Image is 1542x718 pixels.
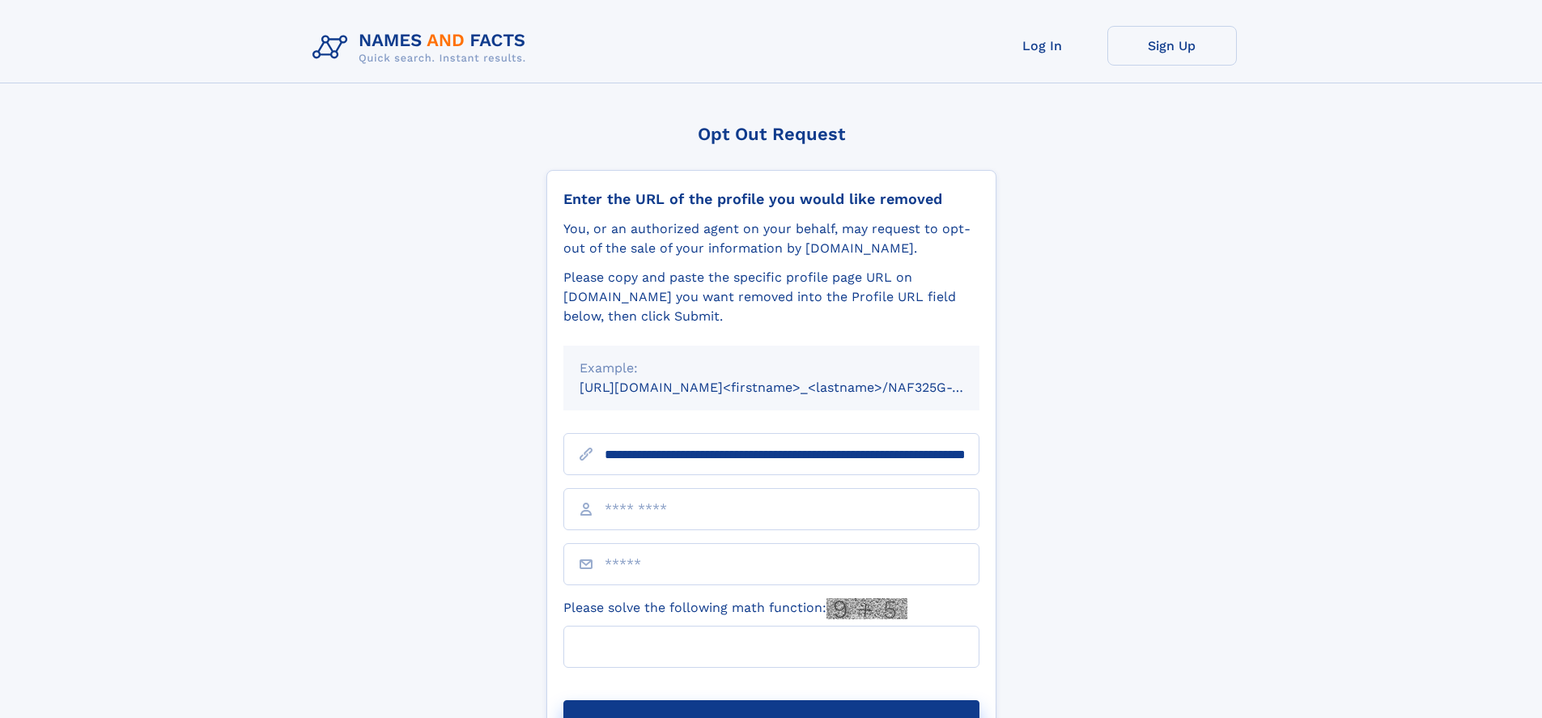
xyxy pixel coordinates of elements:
[563,219,979,258] div: You, or an authorized agent on your behalf, may request to opt-out of the sale of your informatio...
[563,268,979,326] div: Please copy and paste the specific profile page URL on [DOMAIN_NAME] you want removed into the Pr...
[563,190,979,208] div: Enter the URL of the profile you would like removed
[306,26,539,70] img: Logo Names and Facts
[546,124,996,144] div: Opt Out Request
[978,26,1107,66] a: Log In
[563,598,907,619] label: Please solve the following math function:
[580,359,963,378] div: Example:
[1107,26,1237,66] a: Sign Up
[580,380,1010,395] small: [URL][DOMAIN_NAME]<firstname>_<lastname>/NAF325G-xxxxxxxx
